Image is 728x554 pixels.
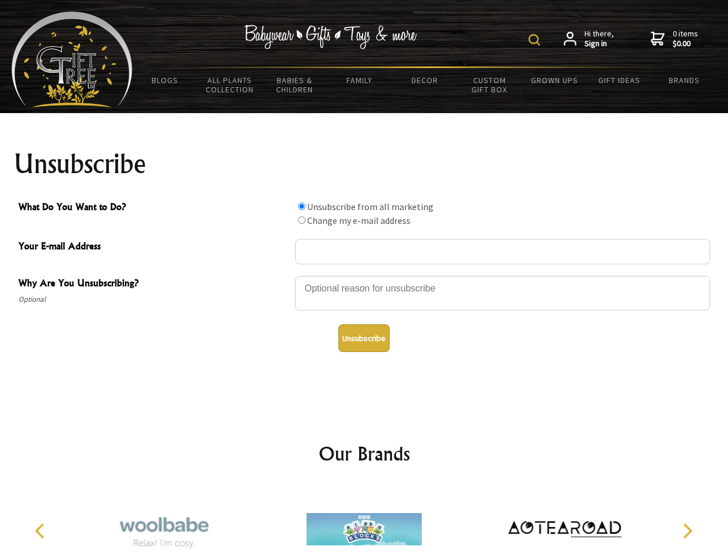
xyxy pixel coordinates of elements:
[244,25,417,49] img: Babywear - Gifts - Toys & more
[298,203,305,210] input: What Do You Want to Do?
[18,200,289,216] span: What Do You Want to Do?
[298,216,305,224] input: What Do You Want to Do?
[18,293,289,306] span: Optional
[673,28,698,49] span: 0 items
[12,12,133,107] img: Babyware - Gifts - Toys and more...
[457,68,522,102] a: Custom Gift Box
[23,440,706,467] h2: Our Brands
[307,215,410,226] label: Change my e-mail address
[18,276,289,293] span: Why Are You Unsubscribing?
[584,29,614,49] span: Hi there,
[14,150,715,178] h1: Unsubscribe
[307,201,433,212] label: Unsubscribe from all marketing
[392,68,457,92] a: Decor
[584,39,614,49] strong: Sign in
[587,68,652,92] a: Gift Ideas
[651,29,698,49] a: 0 items$0.00
[18,239,289,256] span: Your E-mail Address
[295,239,710,264] input: Your E-mail Address
[262,68,327,102] a: Babies & Children
[673,39,698,49] strong: $0.00
[674,518,700,544] button: Next
[338,324,390,352] button: Unsubscribe
[564,29,614,49] a: Hi there,Sign in
[133,68,198,92] a: BLOGS
[198,68,263,102] a: All Plants Collection
[652,68,717,92] a: Brands
[327,68,393,92] a: Family
[522,68,587,92] a: Grown Ups
[529,34,540,46] img: product search
[295,276,710,310] textarea: Why Are You Unsubscribing?
[29,518,54,544] button: Previous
